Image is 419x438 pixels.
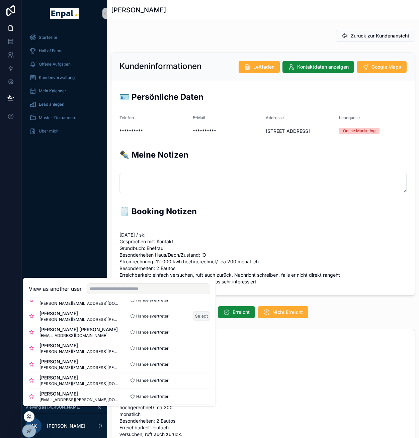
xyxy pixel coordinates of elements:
[136,362,169,367] span: Handelsvertreter
[25,125,103,137] a: Über mich
[266,115,284,120] span: Addresse
[39,333,118,338] span: [EMAIL_ADDRESS][DOMAIN_NAME]
[119,206,407,217] h2: 🗒️ Booking Notizen
[39,381,119,386] span: [PERSON_NAME][EMAIL_ADDRESS][DOMAIN_NAME]
[39,115,76,120] span: Muster-Dokumente
[136,378,169,383] span: Handelsvertreter
[47,423,85,429] p: [PERSON_NAME]
[239,61,280,73] button: Leitfaden
[136,346,169,351] span: Handelsvertreter
[25,405,80,410] span: Viewing as [PERSON_NAME]
[39,390,119,397] span: [PERSON_NAME]
[39,62,71,67] span: Offene Aufgaben
[39,310,119,317] span: [PERSON_NAME]
[119,115,134,120] span: Telefon
[50,8,78,19] img: App logo
[282,61,354,73] button: Kontaktdaten anzeigen
[25,85,103,97] a: Mein Kalender
[25,98,103,110] a: Lead anlegen
[253,64,274,70] span: Leitfaden
[39,88,66,94] span: Mein Kalender
[39,349,119,354] span: [PERSON_NAME][EMAIL_ADDRESS][PERSON_NAME][DOMAIN_NAME]
[233,309,250,316] span: Erreicht
[29,285,82,293] h2: View as another user
[39,342,119,349] span: [PERSON_NAME]
[39,35,57,40] span: Startseite
[136,330,169,335] span: Handelsvertreter
[136,394,169,399] span: Handelsvertreter
[39,102,64,107] span: Lead anlegen
[119,61,201,72] h2: Kundeninformationen
[39,317,119,322] span: [PERSON_NAME][EMAIL_ADDRESS][PERSON_NAME][DOMAIN_NAME]
[119,149,407,160] h2: ✒️ Meine Notizen
[25,31,103,43] a: Startseite
[39,374,119,381] span: [PERSON_NAME]
[266,128,334,135] span: [STREET_ADDRESS]
[272,309,303,316] span: Nicht Erreicht
[39,326,118,333] span: [PERSON_NAME] [PERSON_NAME]
[136,314,169,319] span: Handelsvertreter
[39,128,59,134] span: Über mich
[119,232,407,285] span: [DATE] / sk: Gesprochen mit: Kontakt Grundbuch: Ehefrau Besonderheiten Haus/Dach/Zustand: iO Stro...
[351,32,409,39] span: Zurück zur Kundenansicht
[193,115,205,120] span: E-Mail
[339,115,360,120] span: Leadquelle
[371,64,401,70] span: Google Maps
[136,297,169,303] span: Handelsvertreter
[25,45,103,57] a: Hall of Fame
[25,72,103,84] a: Kundenverwaltung
[39,358,119,365] span: [PERSON_NAME]
[21,27,107,146] div: scrollable content
[119,339,407,349] h3: 🗒️ Booking Notizen
[343,128,375,134] div: Online Marketing
[25,58,103,70] a: Offene Aufgaben
[258,306,308,318] button: Nicht Erreicht
[193,311,210,321] button: Select
[297,64,349,70] span: Kontaktdaten anzeigen
[39,48,63,54] span: Hall of Fame
[39,75,75,80] span: Kundenverwaltung
[39,301,119,306] span: [PERSON_NAME][EMAIL_ADDRESS][DOMAIN_NAME]
[218,306,255,318] button: Erreicht
[357,61,407,73] button: Google Maps
[39,397,119,403] span: [EMAIL_ADDRESS][PERSON_NAME][DOMAIN_NAME]
[119,91,407,102] h2: 🪪 Persönliche Daten
[25,112,103,124] a: Muster-Dokumente
[39,365,119,370] span: [PERSON_NAME][EMAIL_ADDRESS][PERSON_NAME][DOMAIN_NAME]
[336,30,415,42] button: Zurück zur Kundenansicht
[111,5,166,15] h1: [PERSON_NAME]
